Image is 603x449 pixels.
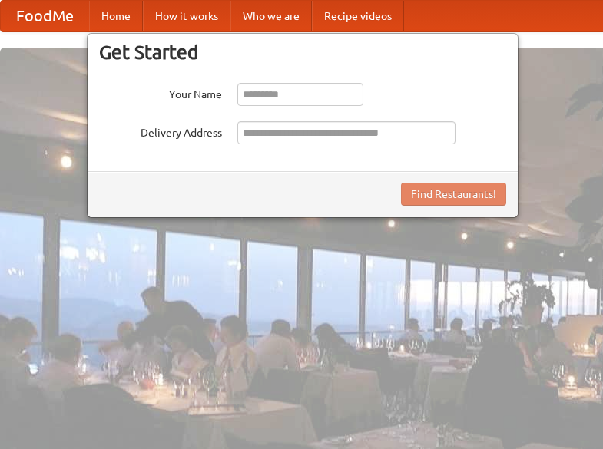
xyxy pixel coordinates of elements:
[89,1,143,31] a: Home
[99,83,222,102] label: Your Name
[99,121,222,140] label: Delivery Address
[401,183,506,206] button: Find Restaurants!
[99,41,506,64] h3: Get Started
[230,1,312,31] a: Who we are
[312,1,404,31] a: Recipe videos
[143,1,230,31] a: How it works
[1,1,89,31] a: FoodMe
